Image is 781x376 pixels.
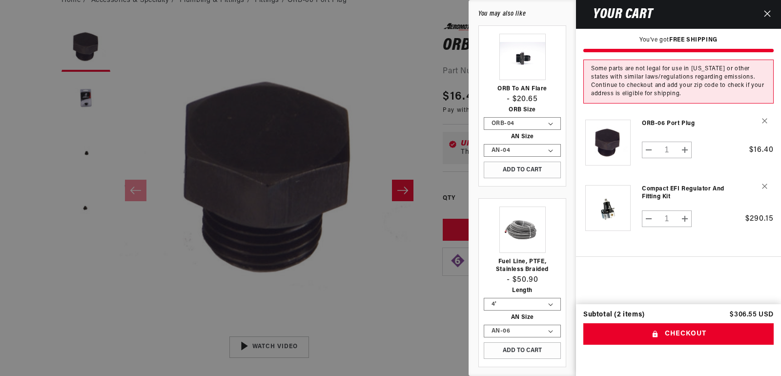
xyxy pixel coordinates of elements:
[669,37,718,43] strong: FREE SHIPPING
[756,178,773,195] button: Remove Compact EFI Regulator and Fitting Kit
[756,112,773,129] button: Remove ORB-06 Port Plug
[583,323,774,345] button: Checkout
[583,60,774,103] div: Some parts are not legal for use in [US_STATE] or other states with similar laws/regulations rega...
[745,215,774,223] span: $290.15
[583,345,774,366] iframe: PayPal-paypal
[656,142,678,158] input: Quantity for ORB-06 Port Plug
[656,210,678,227] input: Quantity for Compact EFI Regulator and Fitting Kit
[583,8,653,21] h2: Your cart
[749,146,774,154] span: $16.40
[583,312,645,318] div: Subtotal (2 items)
[583,36,774,44] p: You’ve got
[642,185,739,201] a: Compact EFI Regulator and Fitting Kit
[730,312,774,318] p: $306.55 USD
[642,120,739,127] a: ORB-06 Port Plug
